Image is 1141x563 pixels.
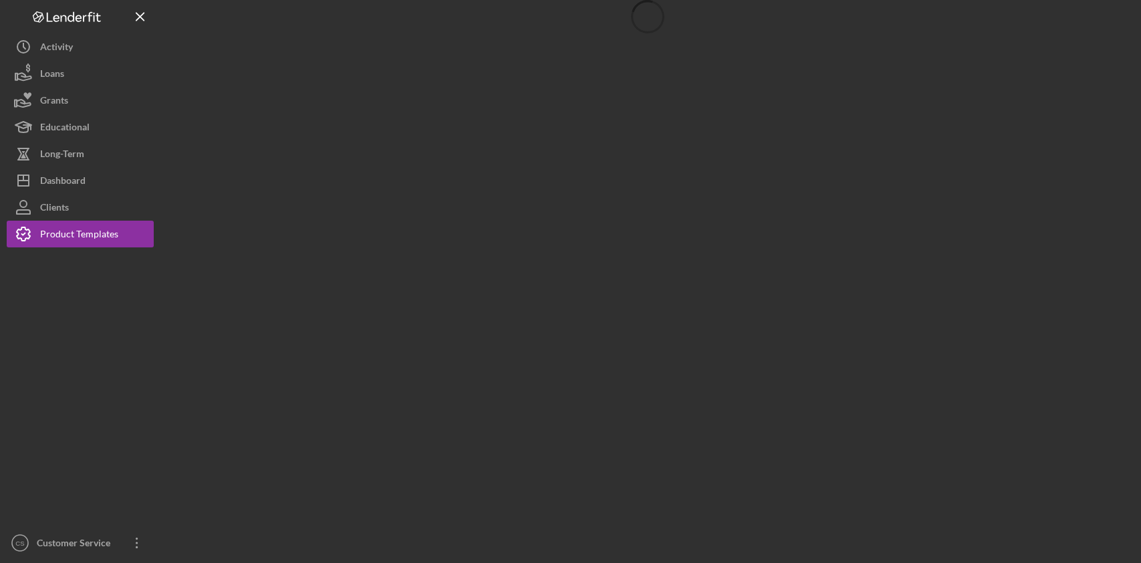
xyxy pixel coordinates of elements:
[7,87,154,114] button: Grants
[7,114,154,140] button: Educational
[7,140,154,167] button: Long-Term
[7,33,154,60] button: Activity
[40,140,84,171] div: Long-Term
[7,60,154,87] button: Loans
[40,167,86,197] div: Dashboard
[7,530,154,556] button: CSCustomer Service
[7,167,154,194] button: Dashboard
[7,221,154,247] button: Product Templates
[40,114,90,144] div: Educational
[33,530,120,560] div: Customer Service
[40,60,64,90] div: Loans
[40,33,73,64] div: Activity
[40,194,69,224] div: Clients
[40,221,118,251] div: Product Templates
[15,540,24,547] text: CS
[40,87,68,117] div: Grants
[7,194,154,221] button: Clients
